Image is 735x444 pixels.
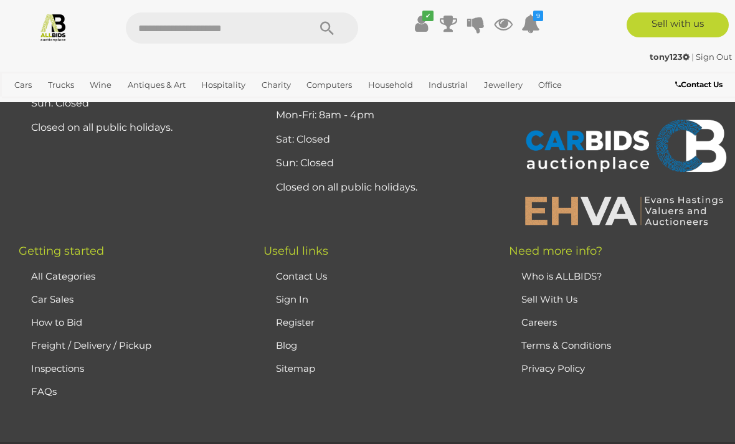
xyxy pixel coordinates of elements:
button: Search [296,12,358,44]
a: Sell With Us [521,293,577,305]
li: Sun: Closed [28,92,232,116]
li: Mon-Fri: 8am - 4pm [273,103,477,128]
a: All Categories [31,270,95,282]
b: Contact Us [675,80,723,89]
a: FAQs [31,385,57,397]
a: 9 [521,12,540,35]
a: Contact Us [276,270,327,282]
img: EHVA | Evans Hastings Valuers and Auctioneers [518,194,730,227]
a: Sports [9,95,45,116]
a: Sign In [276,293,308,305]
a: Careers [521,316,557,328]
a: Household [363,75,418,95]
span: Need more info? [509,244,602,258]
a: Contact Us [675,78,726,92]
span: | [691,52,694,62]
img: Allbids.com.au [39,12,68,42]
a: Office [533,75,567,95]
span: Useful links [263,244,328,258]
a: Who is ALLBIDS? [521,270,602,282]
li: Closed on all public holidays. [28,116,232,140]
img: CARBIDS Auctionplace [518,106,730,189]
a: Charity [257,75,296,95]
a: Privacy Policy [521,362,585,374]
a: Freight / Delivery / Pickup [31,339,151,351]
a: Sign Out [696,52,732,62]
strong: tony123 [650,52,690,62]
li: Sat: Closed [273,128,477,152]
a: Trucks [43,75,79,95]
a: Sell with us [627,12,729,37]
a: Blog [276,339,297,351]
a: [GEOGRAPHIC_DATA] [51,95,149,116]
a: Inspections [31,362,84,374]
a: Register [276,316,315,328]
a: Jewellery [479,75,528,95]
a: Car Sales [31,293,73,305]
a: Terms & Conditions [521,339,611,351]
a: tony123 [650,52,691,62]
a: Wine [85,75,116,95]
a: Antiques & Art [123,75,191,95]
i: ✔ [422,11,434,21]
i: 9 [533,11,543,21]
a: ✔ [412,12,430,35]
a: Computers [301,75,357,95]
a: Sitemap [276,362,315,374]
a: Hospitality [196,75,250,95]
a: Cars [9,75,37,95]
span: Getting started [19,244,104,258]
li: Closed on all public holidays. [273,176,477,200]
li: Sun: Closed [273,151,477,176]
a: Industrial [424,75,473,95]
a: How to Bid [31,316,82,328]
